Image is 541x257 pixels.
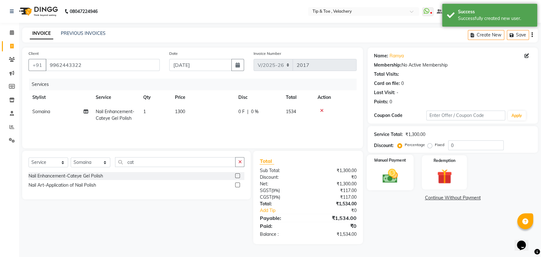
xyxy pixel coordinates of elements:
[308,214,361,222] div: ₹1,534.00
[458,9,532,15] div: Success
[374,142,394,149] div: Discount:
[29,79,361,90] div: Services
[508,111,526,120] button: Apply
[374,89,395,96] div: Last Visit:
[434,158,455,164] label: Redemption
[29,90,92,105] th: Stylist
[308,181,361,187] div: ₹1,300.00
[29,51,39,56] label: Client
[401,80,404,87] div: 0
[96,109,134,121] span: Nail Enhancement-Cateye Gel Polish
[426,111,505,120] input: Enter Offer / Coupon Code
[92,90,139,105] th: Service
[308,231,361,238] div: ₹1,534.00
[247,108,248,115] span: |
[369,195,537,201] a: Continue Without Payment
[374,53,388,59] div: Name:
[251,108,259,115] span: 0 %
[308,174,361,181] div: ₹0
[260,158,274,164] span: Total
[314,90,357,105] th: Action
[272,188,278,193] span: 9%
[308,201,361,207] div: ₹1,534.00
[255,222,308,230] div: Paid:
[514,232,535,251] iframe: chat widget
[70,3,98,20] b: 08047224946
[405,131,425,138] div: ₹1,300.00
[171,90,235,105] th: Price
[255,181,308,187] div: Net:
[29,173,103,179] div: Nail Enhancement-Cateye Gel Polish
[317,207,361,214] div: ₹0
[61,30,106,36] a: PREVIOUS INVOICES
[255,174,308,181] div: Discount:
[374,62,531,68] div: No Active Membership
[432,167,456,186] img: _gift.svg
[282,90,314,105] th: Total
[374,62,402,68] div: Membership:
[507,30,529,40] button: Save
[374,99,388,105] div: Points:
[254,51,281,56] label: Invoice Number
[374,157,406,163] label: Manual Payment
[175,109,185,114] span: 1300
[435,142,444,148] label: Fixed
[29,182,96,189] div: Nail Art-Application of Nail Polish
[308,187,361,194] div: ₹117.00
[255,187,308,194] div: ( )
[273,195,279,200] span: 9%
[390,99,392,105] div: 0
[255,167,308,174] div: Sub Total:
[468,30,504,40] button: Create New
[139,90,171,105] th: Qty
[377,167,403,185] img: _cash.svg
[308,194,361,201] div: ₹117.00
[30,28,53,39] a: INVOICE
[308,222,361,230] div: ₹0
[235,90,282,105] th: Disc
[255,231,308,238] div: Balance :
[255,214,308,222] div: Payable:
[396,89,398,96] div: -
[255,194,308,201] div: ( )
[374,80,400,87] div: Card on file:
[458,15,532,22] div: Successfully created new user.
[405,142,425,148] label: Percentage
[46,59,160,71] input: Search by Name/Mobile/Email/Code
[32,109,50,114] span: Somaina
[238,108,245,115] span: 0 F
[169,51,178,56] label: Date
[374,112,427,119] div: Coupon Code
[260,188,271,193] span: SGST
[16,3,60,20] img: logo
[29,59,46,71] button: +91
[286,109,296,114] span: 1534
[374,131,403,138] div: Service Total:
[255,201,308,207] div: Total:
[260,194,271,200] span: CGST
[390,53,404,59] a: Ramya
[308,167,361,174] div: ₹1,300.00
[143,109,146,114] span: 1
[115,157,235,167] input: Search or Scan
[374,71,399,78] div: Total Visits:
[255,207,317,214] a: Add Tip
